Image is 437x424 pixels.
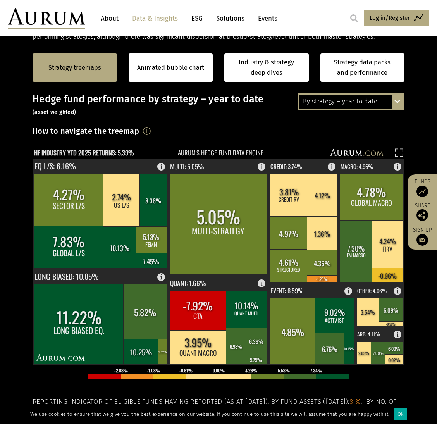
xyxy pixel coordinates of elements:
h3: Hedge fund performance by strategy – year to date [33,93,404,117]
a: About [97,11,122,26]
a: Data & Insights [128,11,182,26]
span: sub-strategy [236,33,273,40]
div: By strategy – year to date [299,95,403,109]
a: Industry & strategy deep dives [224,53,309,82]
div: Ok [394,408,407,420]
a: Strategy data packs and performance [320,53,405,82]
div: Share [411,203,433,221]
h5: Reporting indicator of eligible funds having reported (as at [DATE]). By fund assets ([DATE]): . ... [33,397,404,417]
a: Solutions [212,11,248,26]
img: search.svg [350,14,358,22]
img: Aurum [8,8,85,29]
small: (asset weighted) [33,109,76,115]
img: Share this post [416,209,428,221]
span: Log in/Register [370,13,410,22]
a: Animated bubble chart [137,63,204,73]
a: Events [254,11,277,26]
img: Sign up to our newsletter [416,234,428,246]
span: 81% [349,398,361,406]
a: Sign up [411,227,433,246]
a: ESG [188,11,206,26]
a: Log in/Register [364,10,429,26]
a: Strategy treemaps [48,63,101,73]
a: Funds [411,178,433,197]
h3: How to navigate the treemap [33,124,139,138]
img: Access Funds [416,186,428,197]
